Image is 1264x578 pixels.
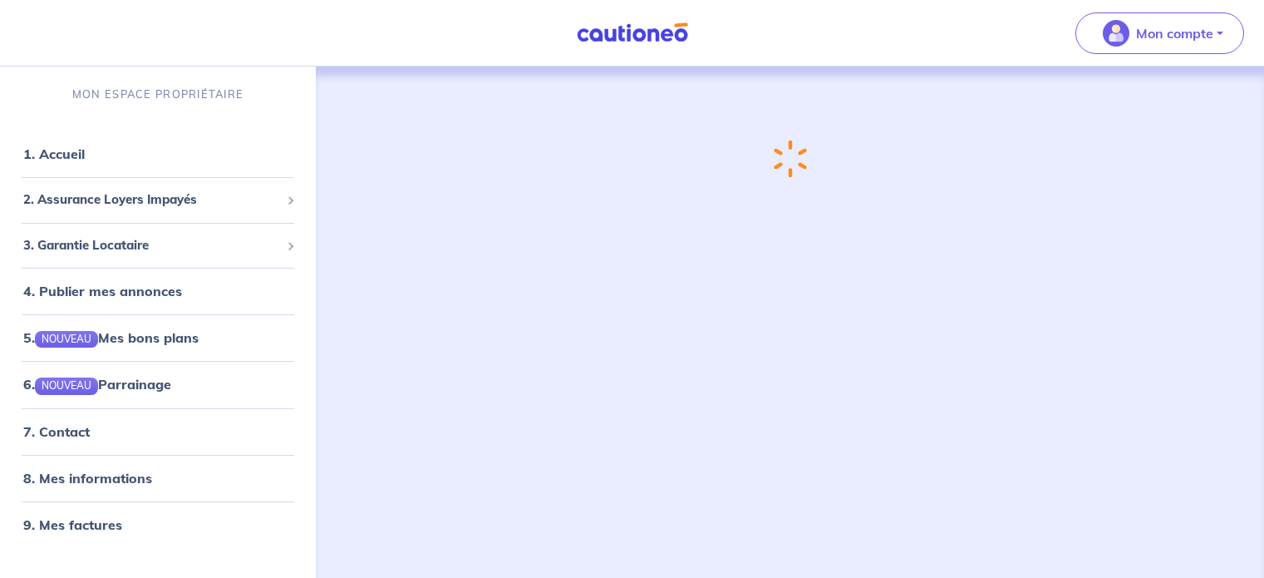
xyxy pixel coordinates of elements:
div: 9. Mes factures [7,508,309,541]
a: 6.NOUVEAUParrainage [23,376,171,393]
img: loading-spinner [773,140,806,178]
a: 9. Mes factures [23,516,122,533]
div: 5.NOUVEAUMes bons plans [7,321,309,354]
div: 8. Mes informations [7,462,309,495]
div: 6.NOUVEAUParrainage [7,368,309,401]
a: 7. Contact [23,423,90,440]
a: 1. Accueil [23,146,85,162]
a: 4. Publier mes annonces [23,283,182,299]
p: Mon compte [1136,23,1213,43]
div: 7. Contact [7,415,309,448]
img: Cautioneo [570,22,695,43]
button: illu_account_valid_menu.svgMon compte [1075,12,1244,54]
div: 4. Publier mes annonces [7,274,309,308]
a: 5.NOUVEAUMes bons plans [23,329,199,346]
div: 3. Garantie Locataire [7,230,309,262]
span: 3. Garantie Locataire [23,236,280,255]
p: MON ESPACE PROPRIÉTAIRE [72,86,243,102]
img: illu_account_valid_menu.svg [1103,20,1129,47]
div: 2. Assurance Loyers Impayés [7,184,309,216]
span: 2. Assurance Loyers Impayés [23,190,280,210]
a: 8. Mes informations [23,470,152,487]
div: 1. Accueil [7,137,309,170]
